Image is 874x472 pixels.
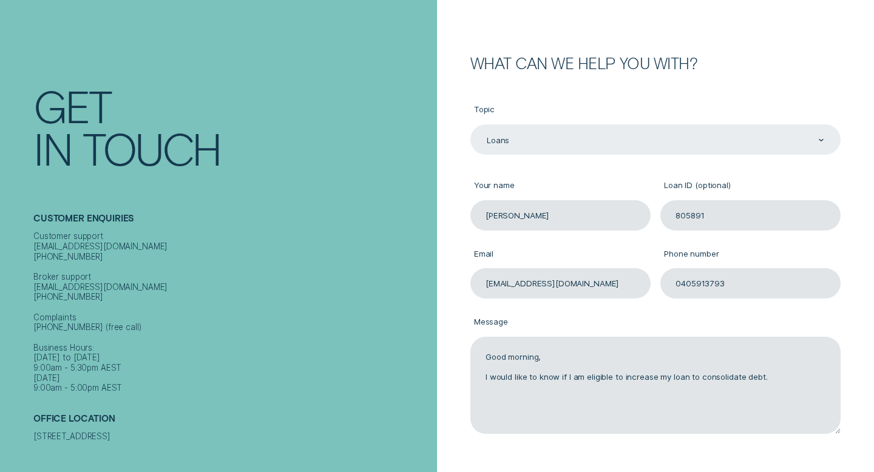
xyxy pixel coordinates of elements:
[33,84,111,127] div: Get
[33,127,72,169] div: In
[33,431,432,442] div: [STREET_ADDRESS]
[470,337,841,434] textarea: Good morning, I would like to know if I am eligible to increase my loan to consolidate debt.
[33,413,432,431] h2: Office Location
[487,135,509,146] div: Loans
[470,309,841,337] label: Message
[470,240,651,268] label: Email
[83,127,221,169] div: Touch
[470,172,651,200] label: Your name
[33,213,432,231] h2: Customer Enquiries
[660,240,841,268] label: Phone number
[660,172,841,200] label: Loan ID (optional)
[33,84,432,169] h1: Get In Touch
[470,55,841,70] h2: What can we help you with?
[33,231,432,393] div: Customer support [EMAIL_ADDRESS][DOMAIN_NAME] [PHONE_NUMBER] Broker support [EMAIL_ADDRESS][DOMAI...
[470,96,841,124] label: Topic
